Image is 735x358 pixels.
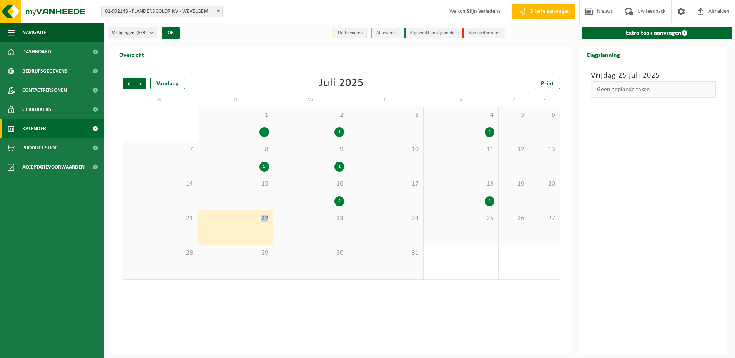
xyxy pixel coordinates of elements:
[467,8,501,14] strong: Stijn Verledens
[427,180,494,188] span: 18
[22,42,51,61] span: Dashboard
[277,249,344,257] span: 30
[150,78,185,89] div: Vandaag
[541,81,554,87] span: Print
[427,214,494,223] span: 25
[202,111,269,119] span: 1
[371,28,400,38] li: Afgewerkt
[22,157,85,177] span: Acceptatievoorwaarden
[198,93,273,107] td: D
[591,81,716,98] div: Geen geplande taken
[352,145,419,154] span: 10
[102,6,222,17] span: 01-902143 - FLANDERS COLOR NV - WEVELGEM
[259,162,269,172] div: 1
[502,180,525,188] span: 19
[352,214,419,223] span: 24
[533,180,556,188] span: 20
[352,180,419,188] span: 17
[485,196,494,206] div: 1
[273,93,348,107] td: W
[424,93,499,107] td: V
[591,70,716,81] h3: Vrijdag 25 juli 2025
[277,180,344,188] span: 16
[334,162,344,172] div: 1
[348,93,423,107] td: D
[334,196,344,206] div: 2
[123,78,135,89] span: Vorige
[162,27,180,39] button: OK
[101,6,223,17] span: 01-902143 - FLANDERS COLOR NV - WEVELGEM
[533,145,556,154] span: 13
[22,23,46,42] span: Navigatie
[127,249,194,257] span: 28
[127,214,194,223] span: 21
[427,145,494,154] span: 11
[582,27,732,39] a: Extra taak aanvragen
[202,214,269,223] span: 22
[485,127,494,137] div: 1
[502,145,525,154] span: 12
[22,81,67,100] span: Contactpersonen
[259,127,269,137] div: 1
[202,249,269,257] span: 29
[512,4,575,19] a: Offerte aanvragen
[112,27,147,39] span: Vestigingen
[528,8,572,15] span: Offerte aanvragen
[535,78,560,89] a: Print
[127,180,194,188] span: 14
[427,111,494,119] span: 4
[202,145,269,154] span: 8
[502,111,525,119] span: 5
[108,27,157,38] button: Vestigingen(3/3)
[352,111,419,119] span: 3
[277,111,344,119] span: 2
[22,138,57,157] span: Product Shop
[332,28,367,38] li: Uit te voeren
[502,214,525,223] span: 26
[533,214,556,223] span: 27
[533,111,556,119] span: 6
[334,127,344,137] div: 1
[499,93,529,107] td: Z
[22,61,67,81] span: Bedrijfsgegevens
[529,93,560,107] td: Z
[277,214,344,223] span: 23
[579,47,628,62] h2: Dagplanning
[135,78,146,89] span: Volgende
[319,78,364,89] div: Juli 2025
[22,100,51,119] span: Gebruikers
[136,30,147,35] count: (3/3)
[22,119,46,138] span: Kalender
[352,249,419,257] span: 31
[111,47,152,62] h2: Overzicht
[127,145,194,154] span: 7
[202,180,269,188] span: 15
[123,93,198,107] td: M
[404,28,459,38] li: Afgewerkt en afgemeld
[277,145,344,154] span: 9
[462,28,505,38] li: Non-conformiteit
